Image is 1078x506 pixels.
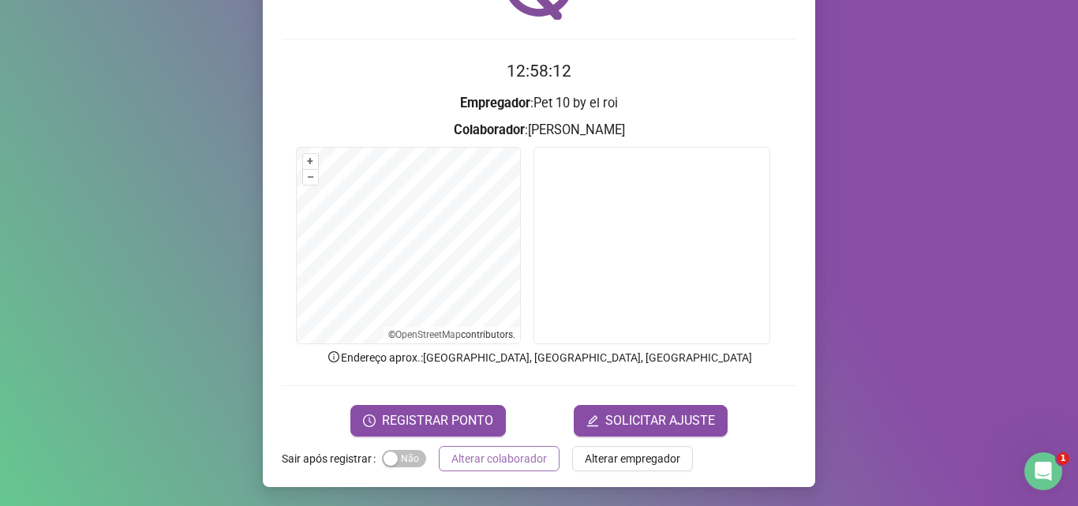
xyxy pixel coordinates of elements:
[585,450,680,467] span: Alterar empregador
[460,96,530,111] strong: Empregador
[605,411,715,430] span: SOLICITAR AJUSTE
[350,405,506,437] button: REGISTRAR PONTO
[327,350,341,364] span: info-circle
[303,170,318,185] button: –
[451,450,547,467] span: Alterar colaborador
[1024,452,1062,490] iframe: Intercom live chat
[282,349,796,366] p: Endereço aprox. : [GEOGRAPHIC_DATA], [GEOGRAPHIC_DATA], [GEOGRAPHIC_DATA]
[1057,452,1069,465] span: 1
[303,154,318,169] button: +
[586,414,599,427] span: edit
[439,446,560,471] button: Alterar colaborador
[454,122,525,137] strong: Colaborador
[363,414,376,427] span: clock-circle
[382,411,493,430] span: REGISTRAR PONTO
[574,405,728,437] button: editSOLICITAR AJUSTE
[282,93,796,114] h3: : Pet 10 by el roi
[282,446,382,471] label: Sair após registrar
[395,329,461,340] a: OpenStreetMap
[282,120,796,141] h3: : [PERSON_NAME]
[507,62,571,81] time: 12:58:12
[572,446,693,471] button: Alterar empregador
[388,329,515,340] li: © contributors.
